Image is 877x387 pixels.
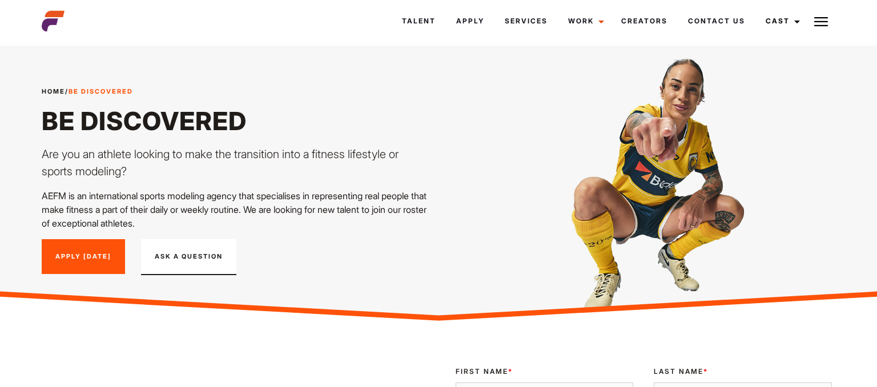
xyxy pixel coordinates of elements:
strong: Be Discovered [69,87,133,95]
a: Creators [611,6,678,37]
a: Home [42,87,65,95]
a: Contact Us [678,6,755,37]
label: First Name [456,366,633,377]
label: Last Name [654,366,831,377]
a: Apply [DATE] [42,239,125,275]
a: Work [558,6,611,37]
button: Ask A Question [141,239,236,276]
p: AEFM is an international sports modeling agency that specialises in representing real people that... [42,189,432,230]
a: Cast [755,6,807,37]
a: Apply [446,6,494,37]
p: Are you an athlete looking to make the transition into a fitness lifestyle or sports modeling? [42,146,432,180]
span: / [42,87,133,96]
h1: Be Discovered [42,106,432,136]
img: Burger icon [814,15,828,29]
img: cropped-aefm-brand-fav-22-square.png [42,10,65,33]
a: Talent [392,6,446,37]
a: Services [494,6,558,37]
